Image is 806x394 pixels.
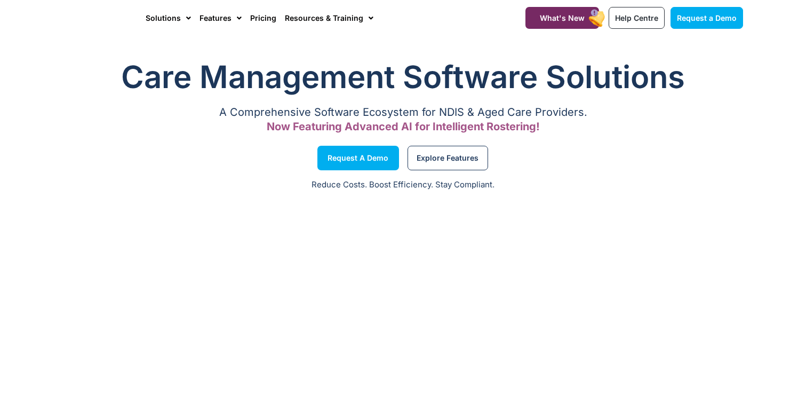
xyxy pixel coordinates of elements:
span: What's New [540,13,585,22]
p: A Comprehensive Software Ecosystem for NDIS & Aged Care Providers. [63,109,743,116]
a: Explore Features [408,146,488,170]
h1: Care Management Software Solutions [63,56,743,98]
span: Explore Features [417,155,478,161]
span: Request a Demo [677,13,737,22]
a: Help Centre [609,7,665,29]
span: Now Featuring Advanced AI for Intelligent Rostering! [267,120,540,133]
a: What's New [525,7,599,29]
p: Reduce Costs. Boost Efficiency. Stay Compliant. [6,179,800,191]
a: Request a Demo [317,146,399,170]
a: Request a Demo [671,7,743,29]
span: Request a Demo [328,155,388,161]
img: CareMaster Logo [63,10,135,26]
span: Help Centre [615,13,658,22]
